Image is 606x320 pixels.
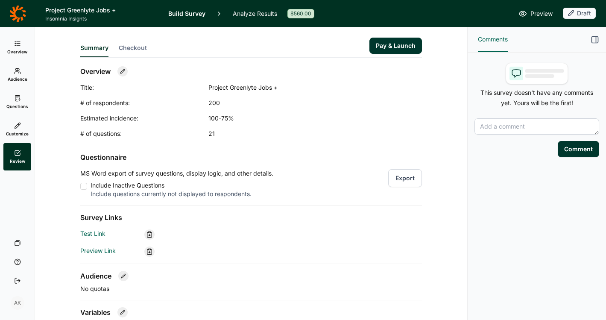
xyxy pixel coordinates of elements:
[563,8,596,20] button: Draft
[80,114,208,123] div: Estimated incidence:
[478,27,508,52] button: Comments
[518,9,553,19] a: Preview
[3,61,31,88] a: Audience
[3,88,31,116] a: Questions
[80,230,105,237] a: Test Link
[208,99,379,107] div: 200
[80,83,208,92] div: Title:
[80,152,422,162] h2: Questionnaire
[80,285,422,293] p: No quotas
[80,66,111,76] h2: Overview
[3,143,31,170] a: Review
[6,131,29,137] span: Customize
[144,247,155,257] div: Copy link
[6,103,28,109] span: Questions
[208,114,379,123] div: 100-75%
[3,116,31,143] a: Customize
[10,158,25,164] span: Review
[388,169,422,187] button: Export
[8,76,27,82] span: Audience
[80,129,208,138] div: # of questions:
[530,9,553,19] span: Preview
[80,99,208,107] div: # of respondents:
[11,296,24,310] div: AK
[558,141,599,157] button: Comment
[563,8,596,19] div: Draft
[80,271,111,281] h2: Audience
[287,9,314,18] div: $560.00
[80,44,108,57] button: Summary
[80,169,273,178] p: MS Word export of survey questions, display logic, and other details.
[80,247,116,254] a: Preview Link
[119,44,147,52] span: Checkout
[369,38,422,54] button: Pay & Launch
[45,15,158,22] span: Insomnia Insights
[80,307,111,317] h2: Variables
[474,88,599,108] p: This survey doesn't have any comments yet. Yours will be the first!
[478,34,508,44] span: Comments
[7,49,27,55] span: Overview
[45,5,158,15] h1: Project Greenlyte Jobs +
[208,83,379,92] div: Project Greenlyte Jobs +
[208,129,379,138] div: 21
[91,190,273,198] div: Include questions currently not displayed to respondents.
[91,181,273,190] div: Include Inactive Questions
[144,229,155,240] div: Copy link
[3,34,31,61] a: Overview
[80,212,422,223] h2: Survey Links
